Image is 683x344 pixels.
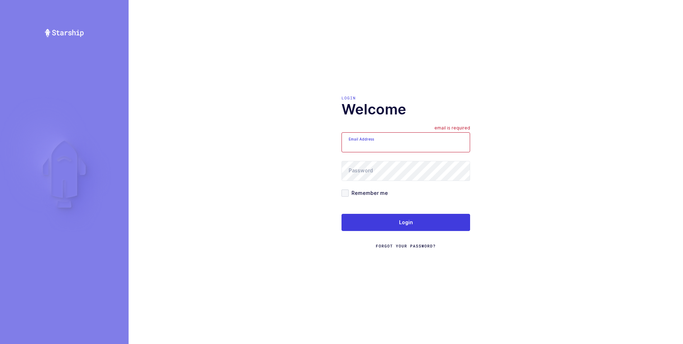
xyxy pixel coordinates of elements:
a: Forgot Your Password? [376,243,436,249]
span: Remember me [349,190,388,196]
button: Login [341,214,470,231]
h1: Welcome [341,101,470,118]
div: email is required [434,125,470,132]
input: Email Address [341,132,470,152]
input: Password [341,161,470,181]
img: Starship [44,29,84,37]
span: Login [399,219,413,226]
div: Login [341,95,470,101]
